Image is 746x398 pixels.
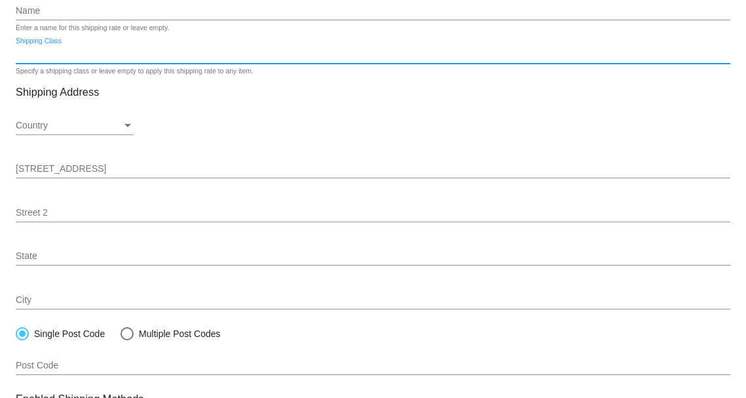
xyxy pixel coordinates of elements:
span: Country [16,120,48,130]
mat-select: Country [16,121,134,131]
input: Name [16,6,730,16]
input: Shipping Class [16,49,730,60]
input: Street 2 [16,208,730,218]
input: State [16,251,730,262]
input: Post Code [16,361,730,371]
div: Single Post Code [29,328,105,339]
div: Specify a shipping class or leave empty to apply this shipping rate to any item. [16,68,253,75]
input: Street 1 [16,164,730,174]
div: Enter a name for this shipping rate or leave empty. [16,24,169,32]
h3: Shipping Address [16,86,730,98]
div: Multiple Post Codes [134,328,221,339]
input: City [16,295,730,306]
